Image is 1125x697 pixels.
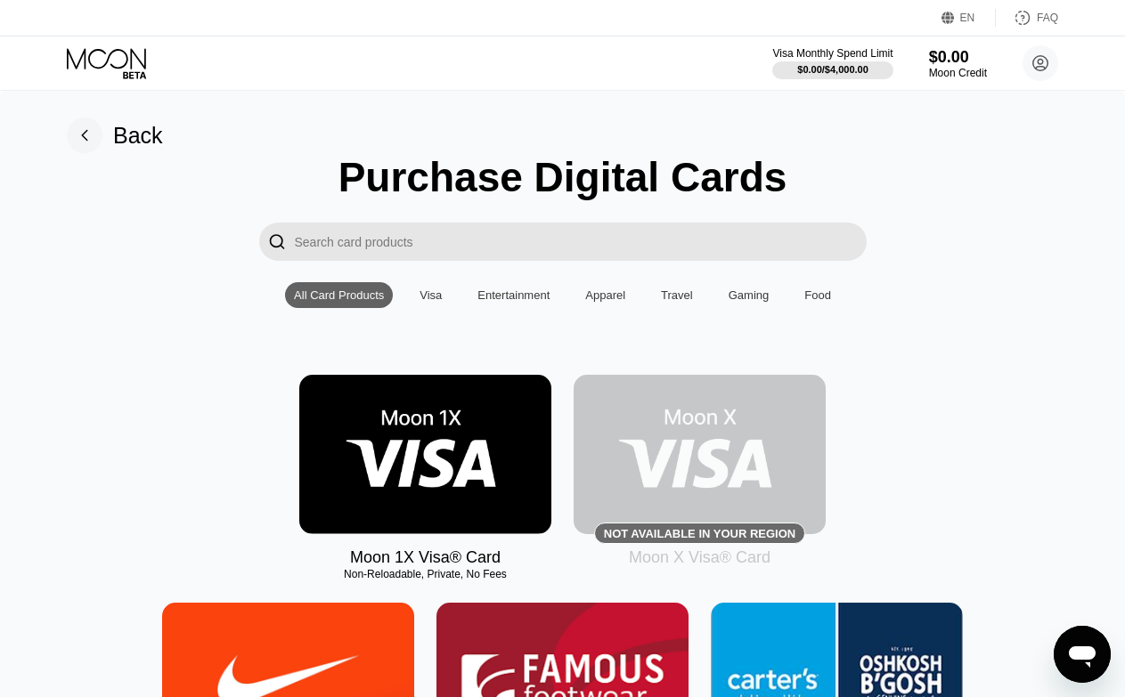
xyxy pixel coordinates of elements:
div:  [268,231,286,252]
div: Visa Monthly Spend Limit$0.00/$4,000.00 [772,47,893,79]
div: Travel [652,282,702,308]
div: FAQ [996,9,1058,27]
div: Not available in your region [574,375,826,534]
div: FAQ [1037,12,1058,24]
div: Visa Monthly Spend Limit [772,47,893,60]
div: $0.00 [929,48,987,67]
div: Not available in your region [604,527,795,540]
div: Food [804,288,831,302]
div: EN [942,9,996,27]
div: Apparel [576,282,634,308]
div: Moon X Visa® Card [629,548,770,567]
div: Non-Reloadable, Private, No Fees [299,568,551,580]
div: Moon Credit [929,67,987,79]
iframe: Button to launch messaging window [1054,626,1111,683]
div: Gaming [720,282,779,308]
div: Entertainment [477,288,550,302]
div: Visa [411,282,451,308]
div: $0.00 / $4,000.00 [797,64,868,75]
div: Purchase Digital Cards [338,153,787,201]
div: Gaming [729,288,770,302]
div: EN [960,12,975,24]
div: Visa [420,288,442,302]
div: All Card Products [285,282,393,308]
div: Moon 1X Visa® Card [350,548,501,567]
div: Back [67,118,163,153]
div: $0.00Moon Credit [929,48,987,79]
div: Apparel [585,288,625,302]
div: Back [113,123,163,149]
div: Entertainment [469,282,558,308]
div: Food [795,282,840,308]
div:  [259,223,295,261]
div: All Card Products [294,288,384,302]
input: Search card products [295,223,867,261]
div: Travel [661,288,693,302]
